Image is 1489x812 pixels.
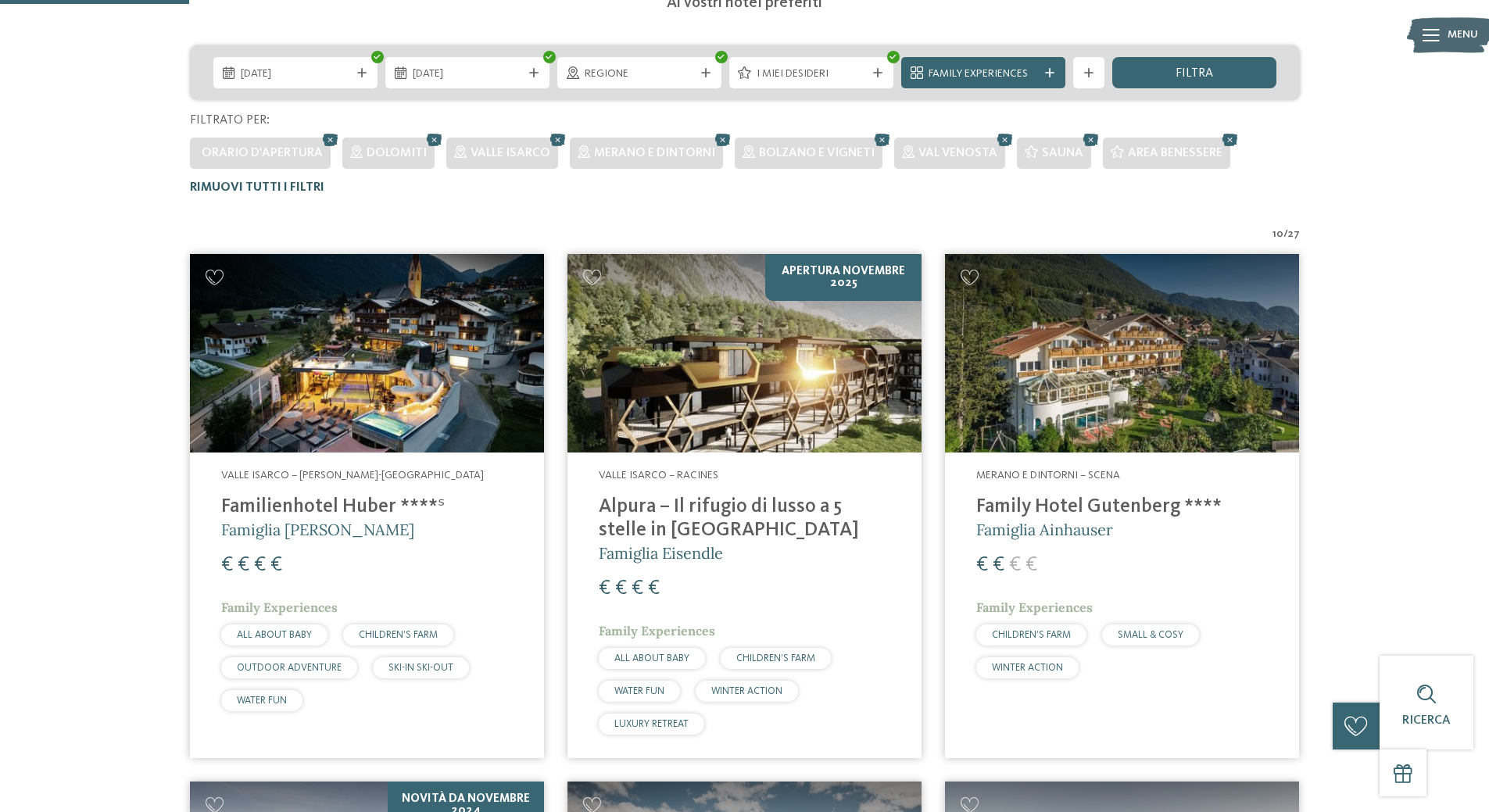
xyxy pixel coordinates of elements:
span: CHILDREN’S FARM [992,630,1071,640]
span: Merano e dintorni – Scena [976,470,1120,481]
span: SMALL & COSY [1118,630,1183,640]
span: Valle Isarco – [PERSON_NAME]-[GEOGRAPHIC_DATA] [221,470,484,481]
img: Cercate un hotel per famiglie? Qui troverete solo i migliori! [190,254,544,453]
span: Dolomiti [367,147,427,159]
h4: Familienhotel Huber ****ˢ [221,495,513,519]
span: Famiglia Eisendle [599,543,723,563]
span: WATER FUN [614,686,664,696]
span: Orario d'apertura [202,147,323,159]
span: Valle Isarco [471,147,550,159]
span: € [270,555,282,575]
span: [DATE] [413,66,522,82]
span: € [615,578,627,599]
span: € [254,555,266,575]
span: [DATE] [241,66,350,82]
span: ALL ABOUT BABY [614,653,689,664]
span: € [1009,555,1021,575]
span: Bolzano e vigneti [759,147,875,159]
a: Cercate un hotel per famiglie? Qui troverete solo i migliori! Apertura novembre 2025 Valle Isarco... [567,254,922,758]
span: I miei desideri [757,66,866,82]
span: Area benessere [1128,147,1222,159]
a: Cercate un hotel per famiglie? Qui troverete solo i migliori! Merano e dintorni – Scena Family Ho... [945,254,1299,758]
span: Family Experiences [976,599,1093,615]
span: Filtrato per: [190,114,270,127]
span: Sauna [1042,147,1083,159]
span: Ricerca [1402,714,1451,727]
span: ALL ABOUT BABY [237,630,312,640]
span: € [648,578,660,599]
span: OUTDOOR ADVENTURE [237,663,342,673]
span: LUXURY RETREAT [614,719,689,729]
span: Family Experiences [221,599,338,615]
span: Val Venosta [918,147,997,159]
span: / [1283,227,1288,242]
span: filtra [1176,67,1213,80]
span: WINTER ACTION [992,663,1063,673]
span: Famiglia [PERSON_NAME] [221,520,414,539]
h4: Alpura – Il rifugio di lusso a 5 stelle in [GEOGRAPHIC_DATA] [599,495,890,542]
span: € [221,555,233,575]
span: WATER FUN [237,696,287,706]
img: Cercate un hotel per famiglie? Qui troverete solo i migliori! [567,254,922,453]
span: € [599,578,610,599]
img: Family Hotel Gutenberg **** [945,254,1299,453]
span: 27 [1288,227,1300,242]
span: Family Experiences [929,66,1038,82]
span: Valle Isarco – Racines [599,470,718,481]
span: € [1025,555,1037,575]
h4: Family Hotel Gutenberg **** [976,495,1268,519]
span: Famiglia Ainhauser [976,520,1113,539]
span: Family Experiences [599,623,715,639]
span: CHILDREN’S FARM [359,630,438,640]
span: SKI-IN SKI-OUT [388,663,453,673]
span: CHILDREN’S FARM [736,653,815,664]
span: € [993,555,1004,575]
span: Rimuovi tutti i filtri [190,181,324,194]
a: Cercate un hotel per famiglie? Qui troverete solo i migliori! Valle Isarco – [PERSON_NAME]-[GEOGR... [190,254,544,758]
span: € [976,555,988,575]
span: Merano e dintorni [594,147,715,159]
span: € [238,555,249,575]
span: WINTER ACTION [711,686,782,696]
span: € [632,578,643,599]
span: 10 [1272,227,1283,242]
span: Regione [585,66,694,82]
